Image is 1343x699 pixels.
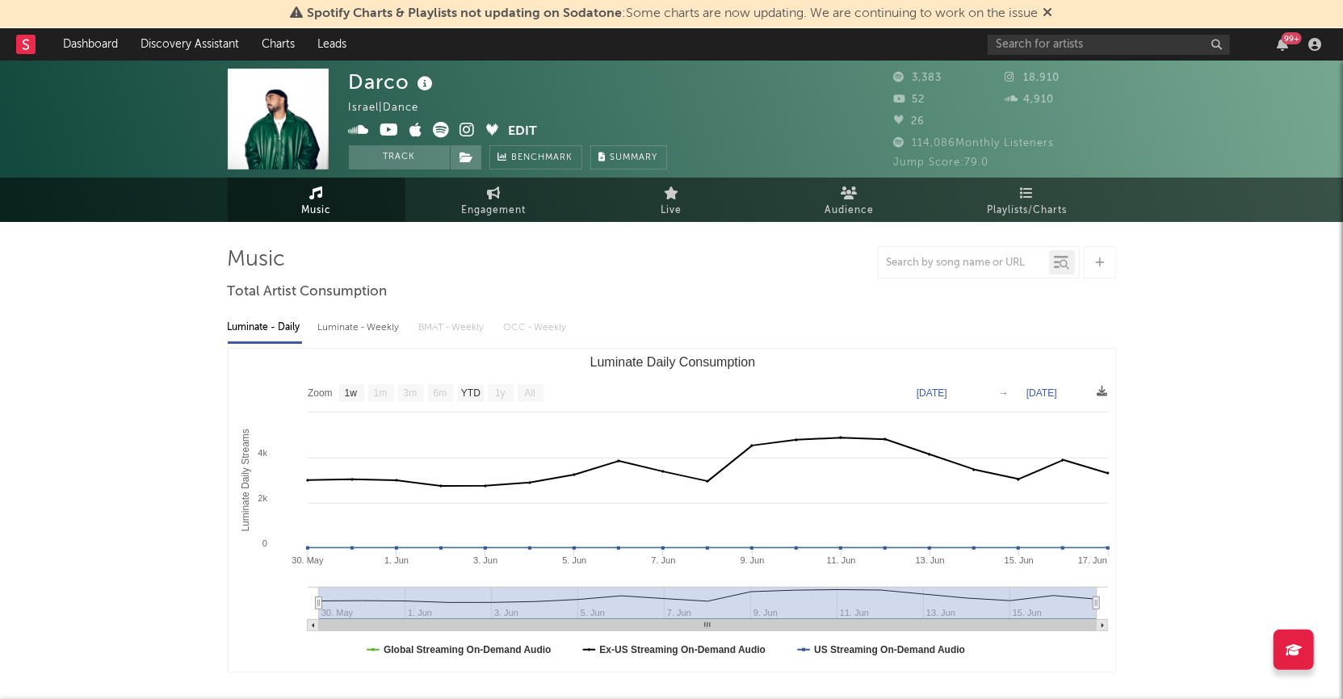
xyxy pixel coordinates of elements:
[999,387,1009,399] text: →
[308,7,1039,20] span: : Some charts are now updating. We are continuing to work on the issue
[258,493,267,503] text: 2k
[1005,73,1060,83] span: 18,910
[583,178,761,222] a: Live
[258,448,267,458] text: 4k
[894,116,925,127] span: 26
[292,555,324,565] text: 30. May
[894,138,1055,149] span: 114,086 Monthly Listeners
[52,28,129,61] a: Dashboard
[489,145,582,170] a: Benchmark
[915,555,944,565] text: 13. Jun
[917,387,947,399] text: [DATE]
[405,178,583,222] a: Engagement
[512,149,573,168] span: Benchmark
[318,314,403,341] div: Luminate - Weekly
[825,201,874,220] span: Audience
[894,157,989,168] span: Jump Score: 79.0
[988,35,1230,55] input: Search for artists
[1277,38,1288,51] button: 99+
[473,555,497,565] text: 3. Jun
[1005,94,1054,105] span: 4,910
[740,555,764,565] text: 9. Jun
[373,388,387,400] text: 1m
[306,28,358,61] a: Leads
[228,178,405,222] a: Music
[349,69,438,95] div: Darco
[344,388,357,400] text: 1w
[599,644,766,655] text: Ex-US Streaming On-Demand Audio
[524,388,535,400] text: All
[308,388,333,400] text: Zoom
[301,201,331,220] span: Music
[509,122,538,142] button: Edit
[1077,555,1106,565] text: 17. Jun
[250,28,306,61] a: Charts
[1004,555,1033,565] text: 15. Jun
[403,388,417,400] text: 3m
[938,178,1116,222] a: Playlists/Charts
[433,388,447,400] text: 6m
[651,555,675,565] text: 7. Jun
[384,555,409,565] text: 1. Jun
[894,73,942,83] span: 3,383
[661,201,682,220] span: Live
[879,257,1049,270] input: Search by song name or URL
[349,145,450,170] button: Track
[1282,32,1302,44] div: 99 +
[349,98,438,118] div: Israel | Dance
[761,178,938,222] a: Audience
[1043,7,1053,20] span: Dismiss
[814,644,965,655] text: US Streaming On-Demand Audio
[611,153,658,162] span: Summary
[239,429,250,531] text: Luminate Daily Streams
[826,555,855,565] text: 11. Jun
[590,145,667,170] button: Summary
[495,388,506,400] text: 1y
[590,355,755,369] text: Luminate Daily Consumption
[462,201,527,220] span: Engagement
[987,201,1067,220] span: Playlists/Charts
[129,28,250,61] a: Discovery Assistant
[460,388,480,400] text: YTD
[262,538,267,548] text: 0
[562,555,586,565] text: 5. Jun
[384,644,552,655] text: Global Streaming On-Demand Audio
[228,314,302,341] div: Luminate - Daily
[308,7,623,20] span: Spotify Charts & Playlists not updating on Sodatone
[228,283,388,302] span: Total Artist Consumption
[229,349,1116,672] svg: Luminate Daily Consumption
[1026,387,1057,399] text: [DATE]
[894,94,925,105] span: 52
